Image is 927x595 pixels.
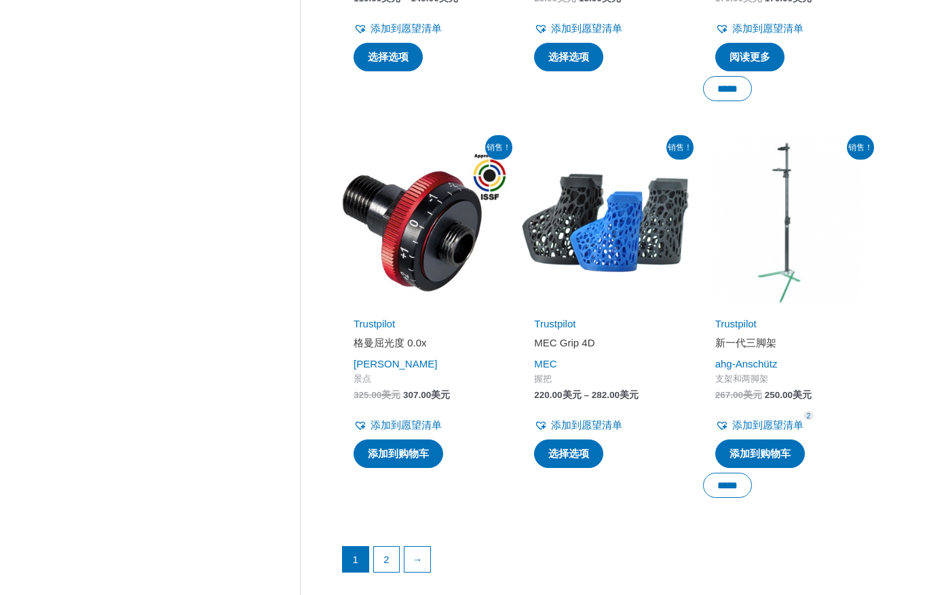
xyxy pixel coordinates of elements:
a: 加入购物车：“Gehmann 屈光度 0.0x” [354,439,443,468]
img: 新一代三脚架 [703,139,870,306]
font: 美元 [793,390,812,400]
font: 220.00 [534,390,562,400]
font: – [584,390,589,400]
font: 添加到愿望清单 [371,419,442,431]
font: 307.00 [403,390,431,400]
a: 添加到愿望清单 [354,19,442,38]
font: 2 [383,554,389,565]
font: 销售！ [668,143,692,152]
font: 添加到愿望清单 [732,419,803,431]
a: 添加到愿望清单 [534,19,622,38]
font: 267.00 [715,390,743,400]
font: 选择选项 [548,51,589,62]
font: 添加到愿望清单 [371,22,442,34]
a: 了解有关“ahg-Uni​​versal 三脚架 TWIN”的更多信息 [715,43,784,71]
font: 添加到购物车 [730,448,791,459]
font: 添加到愿望清单 [551,419,622,431]
a: 添加到愿望清单 [715,416,803,435]
font: 美元 [381,390,400,400]
font: 添加到购物车 [368,448,429,459]
font: 美元 [563,390,582,400]
font: 1 [353,554,358,565]
font: 销售！ [848,143,873,152]
a: Trustpilot [534,318,575,329]
a: [PERSON_NAME] [354,358,437,369]
a: ahg-Anschütz [715,358,778,369]
font: 选择选项 [548,448,589,459]
nav: 产品分页 [341,546,870,580]
a: Trustpilot [354,318,395,329]
a: 添加到愿望清单 [354,416,442,435]
font: 景点 [354,374,371,384]
font: 美元 [620,390,639,400]
a: Trustpilot [715,318,757,329]
a: → [404,547,430,573]
a: 选择“MEC 握把安装套件”选项 [354,43,423,71]
a: MEC [534,358,556,369]
font: 阅读更多 [730,51,770,62]
font: 握把 [534,374,552,384]
font: 销售！ [487,143,511,152]
font: MEC Grip 4D [534,337,594,348]
font: 支架和两脚架 [715,374,768,384]
a: 选择“AirRail”选项 [534,43,603,71]
img: 格曼屈光度 0.0x [341,139,508,306]
a: 添加到愿望清单 [534,416,622,435]
font: 282.00 [592,390,620,400]
font: 325.00 [354,390,381,400]
a: 加入购物车：“新一代三脚架” [715,439,805,468]
span: 第 1 页 [343,547,368,573]
img: MEC Grip 4D [522,139,689,306]
a: 选择“MEC Grip 4D”选项 [534,439,603,468]
a: 第 2 页 [374,547,400,573]
a: 格曼屈光度 0.0x [354,336,496,355]
font: 新一代三脚架 [715,337,776,348]
a: MEC Grip 4D [534,336,677,355]
font: 美元 [743,390,762,400]
font: 美元 [431,390,450,400]
font: → [413,554,423,565]
font: 250.00 [765,390,793,400]
font: 选择选项 [368,51,409,62]
font: 格曼屈光度 0.0x [354,337,427,348]
font: 添加到愿望清单 [732,22,803,34]
font: 添加到愿望清单 [551,22,622,34]
a: 新一代三脚架 [715,336,858,355]
span: 2 [803,411,814,421]
a: 添加到愿望清单 [715,19,803,38]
